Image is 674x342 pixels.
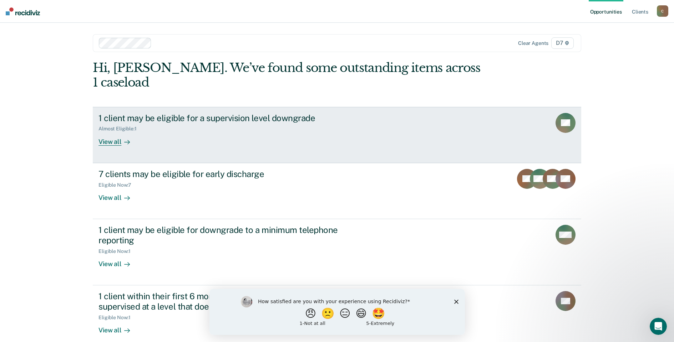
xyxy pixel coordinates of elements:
[98,320,138,334] div: View all
[98,254,138,268] div: View all
[6,7,40,15] img: Recidiviz
[93,163,581,219] a: 7 clients may be eligible for early dischargeEligible Now:7View all
[98,113,349,123] div: 1 client may be eligible for a supervision level downgrade
[650,318,667,335] iframe: Intercom live chat
[93,219,581,285] a: 1 client may be eligible for downgrade to a minimum telephone reportingEligible Now:1View all
[98,248,136,254] div: Eligible Now : 1
[98,126,142,132] div: Almost Eligible : 1
[98,132,138,146] div: View all
[518,40,548,46] div: Clear agents
[98,182,137,188] div: Eligible Now : 7
[93,61,483,90] div: Hi, [PERSON_NAME]. We’ve found some outstanding items across 1 caseload
[551,37,574,49] span: D7
[98,315,136,321] div: Eligible Now : 1
[98,169,349,179] div: 7 clients may be eligible for early discharge
[657,5,668,17] button: C
[98,225,349,245] div: 1 client may be eligible for downgrade to a minimum telephone reporting
[93,107,581,163] a: 1 client may be eligible for a supervision level downgradeAlmost Eligible:1View all
[98,291,349,312] div: 1 client within their first 6 months of supervision is being supervised at a level that does not ...
[209,289,465,335] iframe: Survey by Kim from Recidiviz
[98,188,138,202] div: View all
